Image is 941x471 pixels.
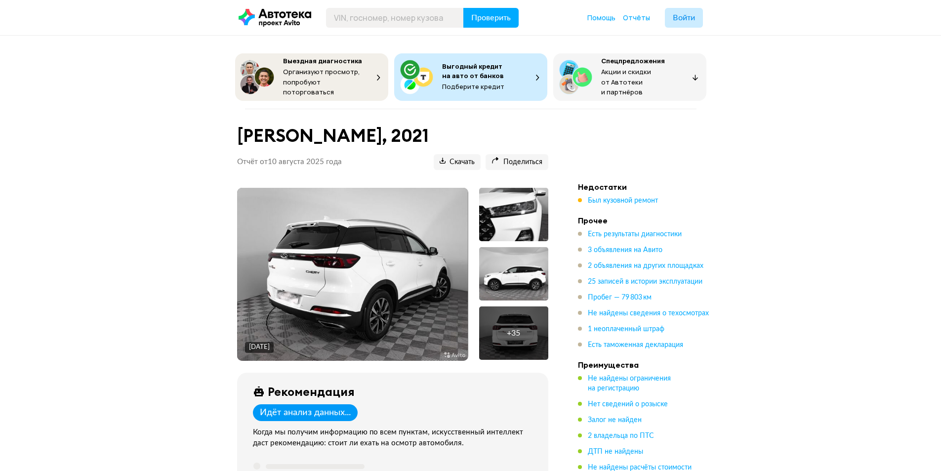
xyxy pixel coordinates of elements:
span: Помощь [587,13,615,22]
p: Отчёт от 10 августа 2025 года [237,157,342,167]
button: СпецпредложенияАкции и скидки от Автотеки и партнёров [553,53,706,101]
span: 3 объявления на Авито [588,247,662,254]
span: Спецпредложения [601,56,665,65]
span: 2 владельца по ПТС [588,432,654,439]
span: Поделиться [491,158,542,167]
span: Организуют просмотр, попробуют поторговаться [283,67,360,96]
a: Отчёты [623,13,650,23]
button: Проверить [463,8,519,28]
h4: Прочее [578,215,716,225]
button: Выгодный кредит на авто от банковПодберите кредит [394,53,547,101]
span: Выгодный кредит на авто от банков [442,62,504,80]
input: VIN, госномер, номер кузова [326,8,464,28]
div: Рекомендация [268,385,355,398]
button: Войти [665,8,703,28]
span: Войти [673,14,695,22]
img: Main car [237,188,468,361]
span: Подберите кредит [442,82,504,91]
span: 25 записей в истории эксплуатации [588,278,702,285]
button: Поделиться [486,154,548,170]
span: Выездная диагностика [283,56,362,65]
span: Отчёты [623,13,650,22]
span: Не найдены ограничения на регистрацию [588,375,671,392]
span: Был кузовной ремонт [588,197,658,204]
span: Есть таможенная декларация [588,342,683,348]
h4: Недостатки [578,182,716,192]
span: Пробег — 79 803 км [588,294,652,301]
button: Выездная диагностикаОрганизуют просмотр, попробуют поторговаться [235,53,388,101]
button: Скачать [434,154,481,170]
span: Залог не найден [588,417,642,424]
div: + 35 [507,328,520,338]
span: Не найдены сведения о техосмотрах [588,310,709,317]
span: Нет сведений о розыске [588,401,668,408]
a: Помощь [587,13,615,23]
span: Проверить [471,14,511,22]
span: Скачать [440,158,475,167]
span: 1 неоплаченный штраф [588,326,664,333]
span: Акции и скидки от Автотеки и партнёров [601,67,651,96]
div: Когда мы получим информацию по всем пунктам, искусственный интеллект даст рекомендацию: стоит ли ... [253,427,536,449]
span: 2 объявления на других площадках [588,262,703,269]
div: [DATE] [249,343,270,352]
span: ДТП не найдены [588,448,643,455]
h4: Преимущества [578,360,716,370]
h1: [PERSON_NAME], 2021 [237,125,548,146]
span: Есть результаты диагностики [588,231,682,238]
div: Идёт анализ данных... [260,407,351,418]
